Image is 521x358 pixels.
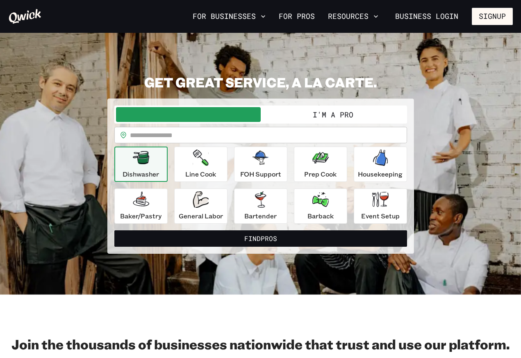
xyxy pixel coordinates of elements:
p: Event Setup [361,211,400,221]
p: Line Cook [185,169,216,179]
button: Event Setup [354,188,407,224]
button: For Businesses [189,9,269,23]
button: Baker/Pastry [114,188,168,224]
button: Line Cook [174,147,228,182]
button: Resources [325,9,382,23]
a: Business Login [388,8,465,25]
button: FindPros [114,230,407,247]
button: I'm a Business [116,107,261,122]
p: Bartender [244,211,277,221]
p: Prep Cook [304,169,337,179]
button: Prep Cook [294,147,347,182]
p: Baker/Pastry [120,211,162,221]
p: Housekeeping [358,169,403,179]
a: For Pros [275,9,318,23]
button: FOH Support [234,147,287,182]
button: I'm a Pro [261,107,405,122]
button: Dishwasher [114,147,168,182]
button: Barback [294,188,347,224]
p: FOH Support [240,169,281,179]
p: General Labor [179,211,223,221]
p: Barback [307,211,334,221]
button: General Labor [174,188,228,224]
p: Dishwasher [123,169,159,179]
button: Housekeeping [354,147,407,182]
h2: Join the thousands of businesses nationwide that trust and use our platform. [8,336,513,352]
h2: GET GREAT SERVICE, A LA CARTE. [107,74,414,90]
button: Signup [472,8,513,25]
button: Bartender [234,188,287,224]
